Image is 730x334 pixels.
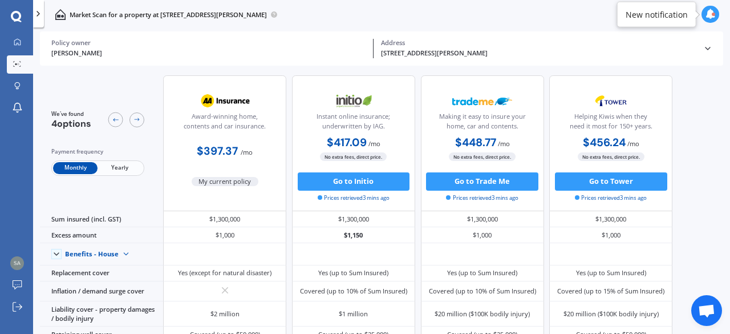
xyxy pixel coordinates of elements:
span: Prices retrieved 3 mins ago [575,194,647,202]
span: Monthly [53,162,98,174]
div: Excess amount [40,227,163,243]
div: Yes (up to Sum Insured) [318,268,388,277]
div: $20 million ($100K bodily injury) [563,309,659,319]
div: $1,300,000 [292,211,415,227]
img: home-and-contents.b802091223b8502ef2dd.svg [55,9,66,20]
div: $20 million ($100K bodily injury) [435,309,530,319]
img: Initio.webp [323,90,384,112]
span: / mo [627,139,639,148]
div: Yes (up to Sum Insured) [576,268,646,277]
div: Yes (except for natural disaster) [178,268,271,277]
div: Replacement cover [40,265,163,281]
div: $2 million [210,309,240,319]
img: Trademe.webp [452,90,513,112]
b: $417.09 [327,135,367,150]
div: Liability cover - property damages / bodily injury [40,301,163,327]
div: [STREET_ADDRESS][PERSON_NAME] [381,49,696,58]
div: $1,300,000 [421,211,544,227]
div: Covered (up to 10% of Sum Insured) [300,287,407,296]
div: Sum insured (incl. GST) [40,211,163,227]
div: $1,000 [549,227,672,243]
div: Benefits - House [65,250,119,258]
div: Award-winning home, contents and car insurance. [171,112,278,135]
div: Payment frequency [51,147,144,156]
span: My current policy [192,177,259,186]
div: $1,000 [163,227,286,243]
span: We've found [51,110,91,118]
span: / mo [498,139,510,148]
div: Making it easy to insure your home, car and contents. [428,112,536,135]
span: Prices retrieved 3 mins ago [446,194,518,202]
span: 4 options [51,118,91,130]
b: $456.24 [583,135,626,150]
div: Policy owner [51,39,366,47]
span: / mo [368,139,380,148]
b: $448.77 [455,135,496,150]
img: AA.webp [195,90,255,112]
div: $1,150 [292,227,415,243]
span: No extra fees, direct price. [449,152,516,161]
img: 1057d4649fe2b8f6ab12fe7a2c9bbcca [10,256,24,270]
span: Yearly [98,162,142,174]
div: [PERSON_NAME] [51,49,366,58]
div: New notification [626,9,688,20]
img: Tower.webp [581,90,641,112]
div: $1,300,000 [549,211,672,227]
a: Open chat [691,295,722,326]
span: / mo [241,148,253,156]
div: Covered (up to 15% of Sum Insured) [557,287,664,296]
span: Prices retrieved 3 mins ago [318,194,390,202]
img: Benefit content down [119,247,133,261]
div: $1,000 [421,227,544,243]
div: Covered (up to 10% of Sum Insured) [429,287,536,296]
div: Address [381,39,696,47]
button: Go to Initio [298,172,410,191]
b: $397.37 [197,144,238,158]
span: No extra fees, direct price. [320,152,387,161]
button: Go to Tower [555,172,667,191]
div: $1 million [339,309,368,319]
p: Market Scan for a property at [STREET_ADDRESS][PERSON_NAME] [70,10,267,19]
span: No extra fees, direct price. [578,152,644,161]
div: Yes (up to Sum Insured) [447,268,517,277]
div: Instant online insurance; underwritten by IAG. [300,112,407,135]
div: Helping Kiwis when they need it most for 150+ years. [557,112,664,135]
div: Inflation / demand surge cover [40,281,163,301]
div: $1,300,000 [163,211,286,227]
button: Go to Trade Me [426,172,538,191]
